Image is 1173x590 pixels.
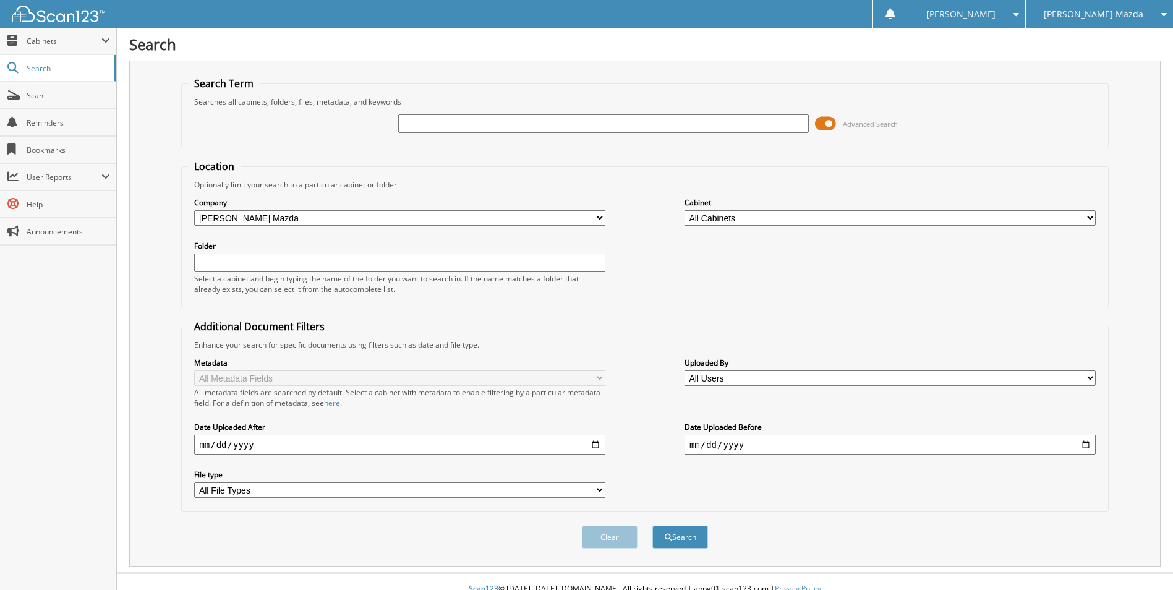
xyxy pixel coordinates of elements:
[27,172,101,182] span: User Reports
[194,273,605,294] div: Select a cabinet and begin typing the name of the folder you want to search in. If the name match...
[27,199,110,210] span: Help
[188,77,260,90] legend: Search Term
[194,241,605,251] label: Folder
[582,526,638,549] button: Clear
[188,320,331,333] legend: Additional Document Filters
[27,145,110,155] span: Bookmarks
[926,11,996,18] span: [PERSON_NAME]
[188,340,1101,350] div: Enhance your search for specific documents using filters such as date and file type.
[188,96,1101,107] div: Searches all cabinets, folders, files, metadata, and keywords
[843,119,898,129] span: Advanced Search
[27,90,110,101] span: Scan
[194,197,605,208] label: Company
[194,387,605,408] div: All metadata fields are searched by default. Select a cabinet with metadata to enable filtering b...
[129,34,1161,54] h1: Search
[685,197,1096,208] label: Cabinet
[27,118,110,128] span: Reminders
[194,422,605,432] label: Date Uploaded After
[27,226,110,237] span: Announcements
[652,526,708,549] button: Search
[194,357,605,368] label: Metadata
[194,469,605,480] label: File type
[12,6,105,22] img: scan123-logo-white.svg
[27,63,108,74] span: Search
[685,435,1096,455] input: end
[324,398,340,408] a: here
[685,357,1096,368] label: Uploaded By
[188,179,1101,190] div: Optionally limit your search to a particular cabinet or folder
[188,160,241,173] legend: Location
[1044,11,1143,18] span: [PERSON_NAME] Mazda
[194,435,605,455] input: start
[685,422,1096,432] label: Date Uploaded Before
[27,36,101,46] span: Cabinets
